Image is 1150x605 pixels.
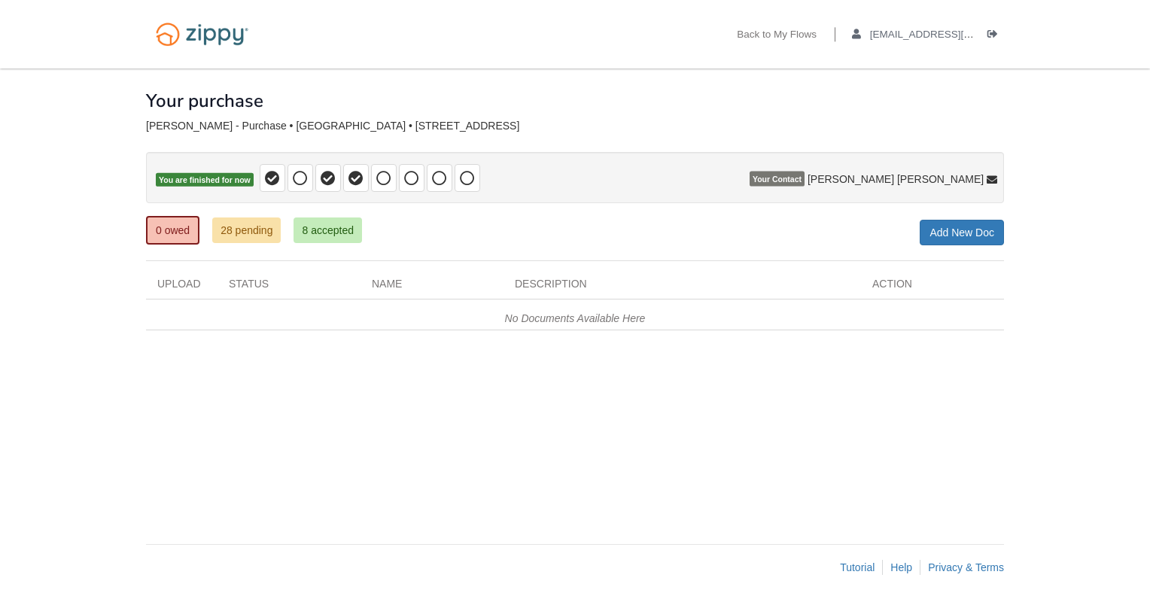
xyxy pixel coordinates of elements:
div: Upload [146,276,218,299]
div: Description [504,276,861,299]
a: Add New Doc [920,220,1004,245]
span: Your Contact [750,172,805,187]
span: lbraley7@att.net [870,29,1042,40]
img: Logo [146,15,258,53]
span: You are finished for now [156,173,254,187]
a: Privacy & Terms [928,561,1004,573]
div: Status [218,276,361,299]
span: [PERSON_NAME] [PERSON_NAME] [808,172,984,187]
a: 0 owed [146,216,199,245]
h1: Your purchase [146,91,263,111]
a: edit profile [852,29,1042,44]
a: Tutorial [840,561,875,573]
a: Log out [987,29,1004,44]
em: No Documents Available Here [505,312,646,324]
div: Action [861,276,1004,299]
div: [PERSON_NAME] - Purchase • [GEOGRAPHIC_DATA] • [STREET_ADDRESS] [146,120,1004,132]
a: Help [890,561,912,573]
a: 28 pending [212,217,281,243]
a: Back to My Flows [737,29,817,44]
a: 8 accepted [294,217,362,243]
div: Name [361,276,504,299]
